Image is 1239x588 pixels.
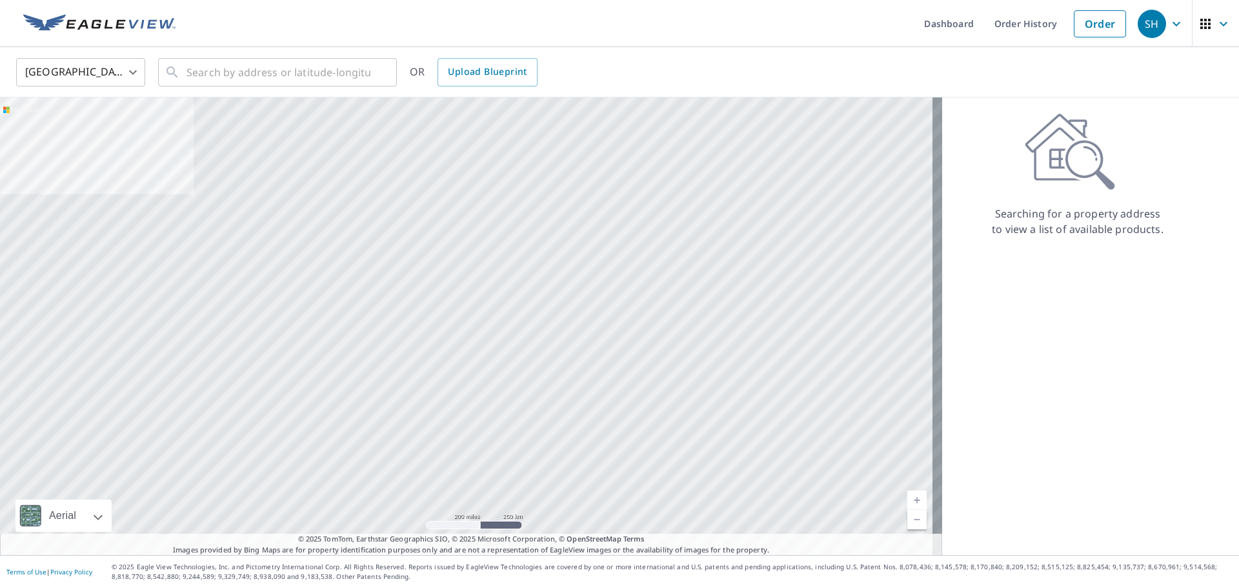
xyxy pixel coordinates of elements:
a: Current Level 5, Zoom In [907,491,927,510]
input: Search by address or latitude-longitude [186,54,370,90]
span: Upload Blueprint [448,64,527,80]
div: Aerial [45,500,80,532]
p: Searching for a property address to view a list of available products. [991,206,1164,237]
p: © 2025 Eagle View Technologies, Inc. and Pictometry International Corp. All Rights Reserved. Repo... [112,562,1233,582]
div: Aerial [15,500,112,532]
a: Order [1074,10,1126,37]
img: EV Logo [23,14,176,34]
div: OR [410,58,538,86]
a: OpenStreetMap [567,534,621,543]
a: Privacy Policy [50,567,92,576]
span: © 2025 TomTom, Earthstar Geographics SIO, © 2025 Microsoft Corporation, © [298,534,645,545]
a: Terms [623,534,645,543]
a: Current Level 5, Zoom Out [907,510,927,529]
a: Upload Blueprint [438,58,537,86]
a: Terms of Use [6,567,46,576]
div: [GEOGRAPHIC_DATA] [16,54,145,90]
div: SH [1138,10,1166,38]
p: | [6,568,92,576]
